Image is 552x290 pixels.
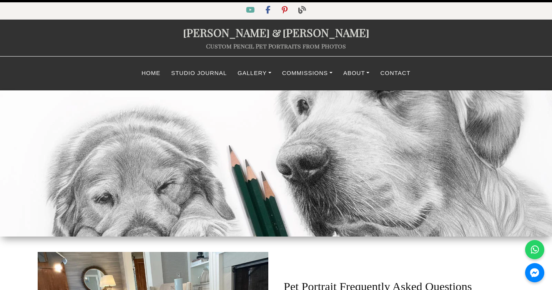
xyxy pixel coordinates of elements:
[525,263,544,282] a: Messenger
[525,240,544,259] a: WhatsApp
[241,7,261,14] a: YouTube
[183,25,369,40] a: [PERSON_NAME]&[PERSON_NAME]
[261,7,277,14] a: Facebook
[136,66,166,81] a: Home
[277,66,338,81] a: Commissions
[232,66,277,81] a: Gallery
[375,66,416,81] a: Contact
[277,7,294,14] a: Pinterest
[338,66,375,81] a: About
[206,42,346,50] a: Custom Pencil Pet Portraits from Photos
[270,25,283,40] span: &
[294,7,311,14] a: Blog
[166,66,232,81] a: Studio Journal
